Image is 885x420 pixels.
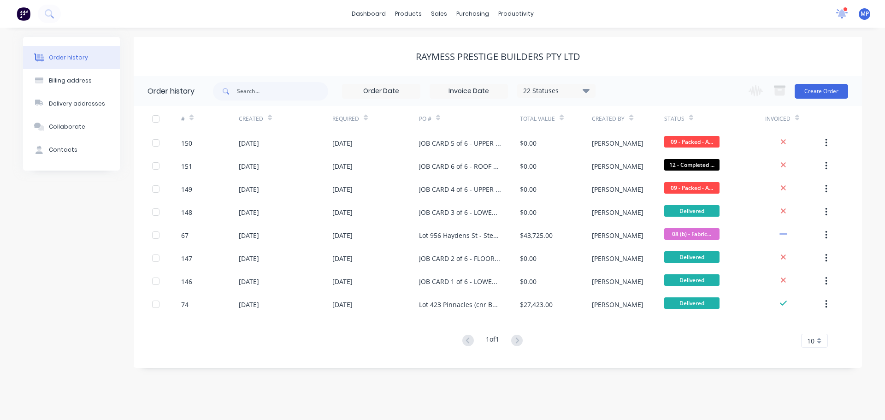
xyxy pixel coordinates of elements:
div: $0.00 [520,207,537,217]
div: 74 [181,300,189,309]
div: [DATE] [239,161,259,171]
div: JOB CARD 5 of 6 - UPPER STRUCTURAL STEEL [419,138,501,148]
div: Billing address [49,77,92,85]
input: Order Date [342,84,420,98]
div: productivity [494,7,538,21]
div: PO # [419,106,520,131]
span: MP [861,10,869,18]
div: Required [332,115,359,123]
span: 09 - Packed - A... [664,136,720,148]
div: [DATE] [332,254,353,263]
div: $43,725.00 [520,231,553,240]
div: [DATE] [332,277,353,286]
div: $27,423.00 [520,300,553,309]
div: [DATE] [332,231,353,240]
div: Status [664,115,684,123]
div: [DATE] [239,277,259,286]
div: # [181,106,239,131]
div: 1 of 1 [486,334,499,348]
div: JOB CARD 3 of 6 - LOWER STRUCTURAL STEEL [419,207,501,217]
div: Created [239,115,263,123]
div: Delivery addresses [49,100,105,108]
span: 10 [807,336,814,346]
div: Order history [49,53,88,62]
button: Create Order [795,84,848,99]
div: Contacts [49,146,77,154]
div: JOB CARD 4 of 6 - UPPER WALLS [419,184,501,194]
span: Delivered [664,205,720,217]
div: [DATE] [239,300,259,309]
div: [PERSON_NAME] [592,254,643,263]
div: Lot 956 Haydens St - Steel Framing - Rev 2 [419,231,501,240]
div: # [181,115,185,123]
div: Collaborate [49,123,85,131]
div: $0.00 [520,161,537,171]
div: 146 [181,277,192,286]
div: [PERSON_NAME] [592,231,643,240]
div: Total Value [520,106,592,131]
span: 12 - Completed ... [664,159,720,171]
span: Delivered [664,274,720,286]
button: Collaborate [23,115,120,138]
a: dashboard [347,7,390,21]
input: Search... [237,82,328,101]
div: Raymess Prestige Builders Pty Ltd [416,51,580,62]
div: [DATE] [239,184,259,194]
div: JOB CARD 1 of 6 - LOWER WALLS [419,277,501,286]
div: $0.00 [520,184,537,194]
div: 151 [181,161,192,171]
div: Required [332,106,419,131]
span: Delivered [664,251,720,263]
div: Order history [147,86,195,97]
div: Created By [592,115,625,123]
div: [PERSON_NAME] [592,138,643,148]
div: [PERSON_NAME] [592,161,643,171]
div: [PERSON_NAME] [592,300,643,309]
div: Total Value [520,115,555,123]
div: 147 [181,254,192,263]
span: 08 (b) - Fabric... [664,228,720,240]
div: $0.00 [520,277,537,286]
div: Lot 423 Pinnacles (cnr Barunga), Yarrabilba - Steel Framing - Rev 2 [419,300,501,309]
div: [DATE] [239,138,259,148]
div: purchasing [452,7,494,21]
button: Billing address [23,69,120,92]
div: 148 [181,207,192,217]
div: JOB CARD 6 of 6 - ROOF TRUSSES [419,161,501,171]
div: [DATE] [332,138,353,148]
div: [PERSON_NAME] [592,184,643,194]
div: [DATE] [332,300,353,309]
div: [DATE] [239,231,259,240]
div: [PERSON_NAME] [592,277,643,286]
div: 67 [181,231,189,240]
div: $0.00 [520,254,537,263]
span: Delivered [664,297,720,309]
input: Invoice Date [430,84,507,98]
img: Factory [17,7,30,21]
div: sales [426,7,452,21]
div: Created By [592,106,664,131]
div: [DATE] [332,184,353,194]
div: JOB CARD 2 of 6 - FLOOR JOISTS [419,254,501,263]
div: 150 [181,138,192,148]
button: Order history [23,46,120,69]
div: [DATE] [239,207,259,217]
div: 22 Statuses [518,86,595,96]
div: Invoiced [765,106,823,131]
button: Delivery addresses [23,92,120,115]
div: $0.00 [520,138,537,148]
div: PO # [419,115,431,123]
div: [DATE] [332,161,353,171]
div: [DATE] [332,207,353,217]
div: Status [664,106,765,131]
span: 09 - Packed - A... [664,182,720,194]
div: products [390,7,426,21]
div: [PERSON_NAME] [592,207,643,217]
button: Contacts [23,138,120,161]
div: Created [239,106,332,131]
div: Invoiced [765,115,791,123]
div: 149 [181,184,192,194]
div: [DATE] [239,254,259,263]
